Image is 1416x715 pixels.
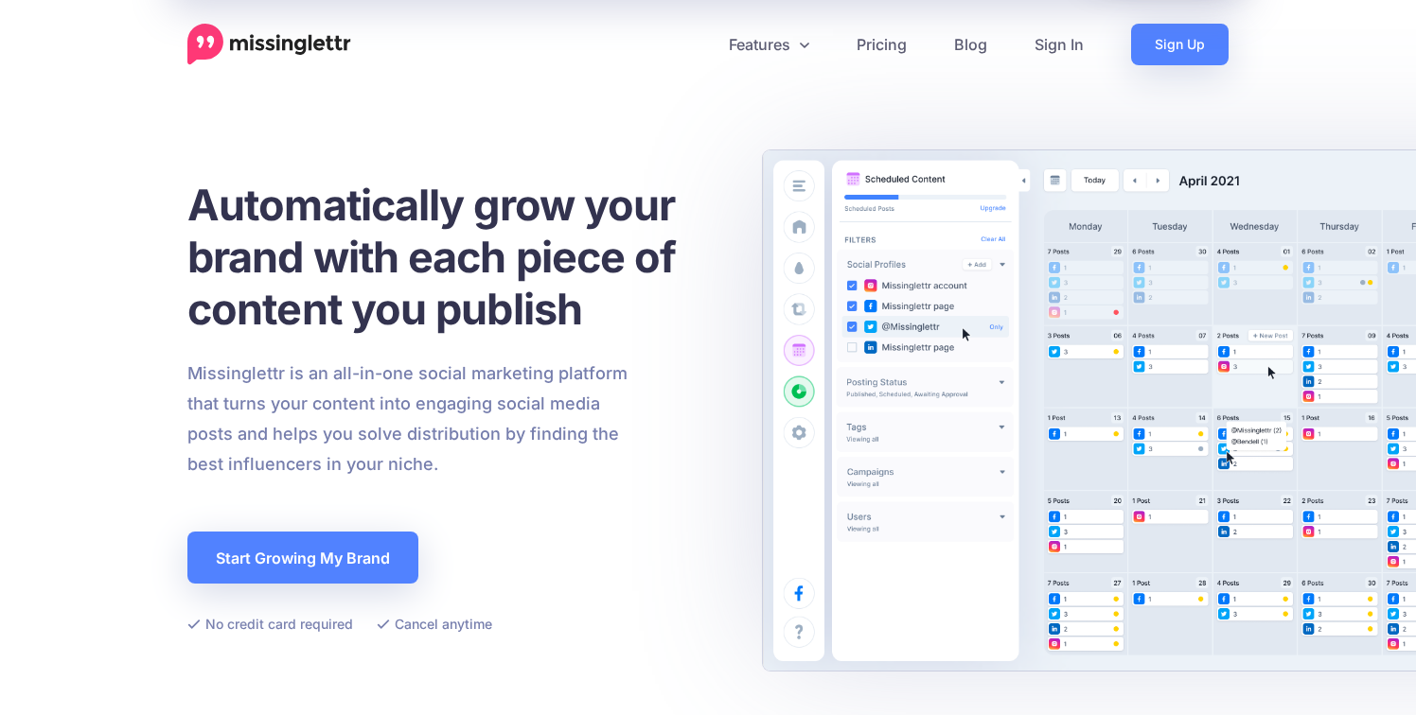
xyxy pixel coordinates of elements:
[187,24,351,65] a: Home
[187,532,418,584] a: Start Growing My Brand
[930,24,1011,65] a: Blog
[187,358,628,480] p: Missinglettr is an all-in-one social marketing platform that turns your content into engaging soc...
[833,24,930,65] a: Pricing
[187,179,722,335] h1: Automatically grow your brand with each piece of content you publish
[377,612,492,636] li: Cancel anytime
[1011,24,1107,65] a: Sign In
[705,24,833,65] a: Features
[1131,24,1229,65] a: Sign Up
[187,612,353,636] li: No credit card required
